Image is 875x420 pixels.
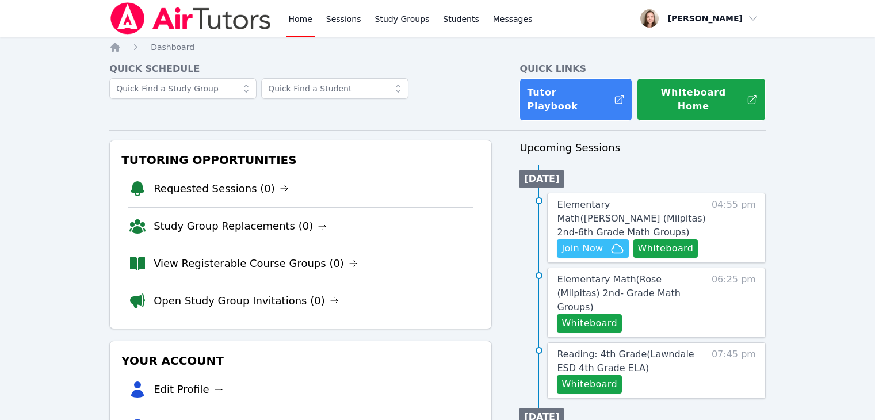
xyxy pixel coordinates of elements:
span: 06:25 pm [712,273,756,333]
button: Whiteboard [557,375,622,394]
a: Elementary Math(Rose (Milpitas) 2nd- Grade Math Groups) [557,273,706,314]
button: Whiteboard [633,239,698,258]
li: [DATE] [519,170,564,188]
a: Edit Profile [154,381,223,398]
img: Air Tutors [109,2,272,35]
a: View Registerable Course Groups (0) [154,255,358,272]
span: Dashboard [151,43,194,52]
span: 07:45 pm [712,348,756,394]
a: Dashboard [151,41,194,53]
span: Messages [493,13,533,25]
a: Reading: 4th Grade(Lawndale ESD 4th Grade ELA) [557,348,706,375]
span: Reading: 4th Grade ( Lawndale ESD 4th Grade ELA ) [557,349,694,373]
span: Join Now [561,242,603,255]
a: Requested Sessions (0) [154,181,289,197]
button: Whiteboard Home [637,78,766,121]
nav: Breadcrumb [109,41,766,53]
h4: Quick Schedule [109,62,492,76]
input: Quick Find a Study Group [109,78,257,99]
input: Quick Find a Student [261,78,408,99]
a: Open Study Group Invitations (0) [154,293,339,309]
h4: Quick Links [519,62,766,76]
h3: Upcoming Sessions [519,140,766,156]
h3: Your Account [119,350,482,371]
span: 04:55 pm [712,198,756,258]
button: Join Now [557,239,628,258]
span: Elementary Math ( Rose (Milpitas) 2nd- Grade Math Groups ) [557,274,681,312]
a: Elementary Math([PERSON_NAME] (Milpitas) 2nd-6th Grade Math Groups) [557,198,706,239]
a: Tutor Playbook [519,78,632,121]
a: Study Group Replacements (0) [154,218,327,234]
h3: Tutoring Opportunities [119,150,482,170]
span: Elementary Math ( [PERSON_NAME] (Milpitas) 2nd-6th Grade Math Groups ) [557,199,705,238]
button: Whiteboard [557,314,622,333]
